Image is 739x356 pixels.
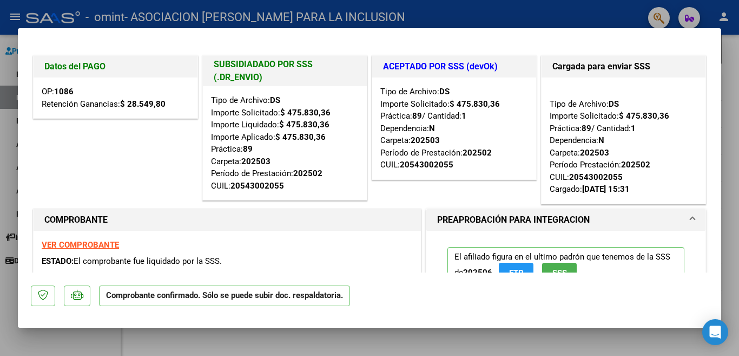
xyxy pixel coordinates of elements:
strong: N [429,124,435,133]
div: 20543002055 [230,180,284,192]
strong: $ 475.830,36 [279,120,329,130]
div: 20543002055 [569,171,623,184]
div: 20543002055 [400,159,453,171]
strong: 202503 [241,157,270,166]
strong: 202502 [463,148,492,158]
button: FTP [499,263,533,283]
h1: PREAPROBACIÓN PARA INTEGRACION [437,213,590,226]
div: Tipo de Archivo: Importe Solicitado: Práctica: / Cantidad: Dependencia: Carpeta: Período Prestaci... [550,86,697,196]
span: ESTADO: [42,256,74,266]
strong: $ 475.830,36 [450,99,500,109]
h1: SUBSIDIADADO POR SSS (.DR_ENVIO) [214,58,356,84]
div: Tipo de Archivo: Importe Solicitado: Importe Liquidado: Importe Aplicado: Práctica: Carpeta: Perí... [211,94,359,192]
strong: 202502 [293,169,322,178]
strong: $ 475.830,36 [275,132,326,142]
a: VER COMPROBANTE [42,240,119,250]
strong: 89 [582,124,591,133]
div: Open Intercom Messenger [702,319,728,345]
strong: 1 [631,124,636,133]
strong: 202503 [411,135,440,145]
button: SSS [542,263,577,283]
h1: Cargada para enviar SSS [552,60,695,73]
strong: 89 [412,111,422,121]
p: El afiliado figura en el ultimo padrón que tenemos de la SSS de [447,247,684,288]
strong: 1 [461,111,466,121]
p: Comprobante confirmado. Sólo se puede subir doc. respaldatoria. [99,286,350,307]
strong: 1086 [54,87,74,96]
strong: $ 475.830,36 [619,111,669,121]
h1: Datos del PAGO [44,60,187,73]
strong: [DATE] 15:31 [582,184,630,194]
h1: ACEPTADO POR SSS (devOk) [383,60,525,73]
span: FTP [509,268,524,278]
mat-expansion-panel-header: PREAPROBACIÓN PARA INTEGRACION [426,209,705,231]
strong: DS [439,87,450,96]
strong: COMPROBANTE [44,215,108,225]
strong: 202503 [580,148,609,158]
strong: N [598,135,604,145]
strong: 202506 [463,268,492,277]
strong: 202502 [621,160,650,170]
strong: DS [270,95,280,105]
span: SSS [552,268,567,278]
strong: $ 28.549,80 [120,99,166,109]
span: El comprobante fue liquidado por la SSS. [74,256,222,266]
div: Tipo de Archivo: Importe Solicitado: Práctica: / Cantidad: Dependencia: Carpeta: Período de Prest... [380,86,528,171]
strong: $ 475.830,36 [280,108,331,118]
span: Retención Ganancias: [42,99,166,109]
strong: 89 [243,144,253,154]
span: OP: [42,87,74,96]
strong: DS [609,99,619,109]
